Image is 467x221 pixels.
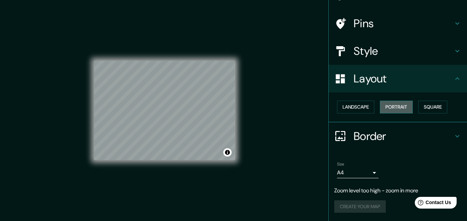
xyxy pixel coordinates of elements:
[405,194,459,213] iframe: Help widget launcher
[329,37,467,65] div: Style
[337,101,374,113] button: Landscape
[329,65,467,92] div: Layout
[329,10,467,37] div: Pins
[354,44,453,58] h4: Style
[337,167,379,178] div: A4
[94,61,235,160] canvas: Map
[354,17,453,30] h4: Pins
[418,101,447,113] button: Square
[337,161,344,167] label: Size
[223,148,232,157] button: Toggle attribution
[329,122,467,150] div: Border
[354,72,453,86] h4: Layout
[380,101,413,113] button: Portrait
[354,129,453,143] h4: Border
[334,187,461,195] p: Zoom level too high - zoom in more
